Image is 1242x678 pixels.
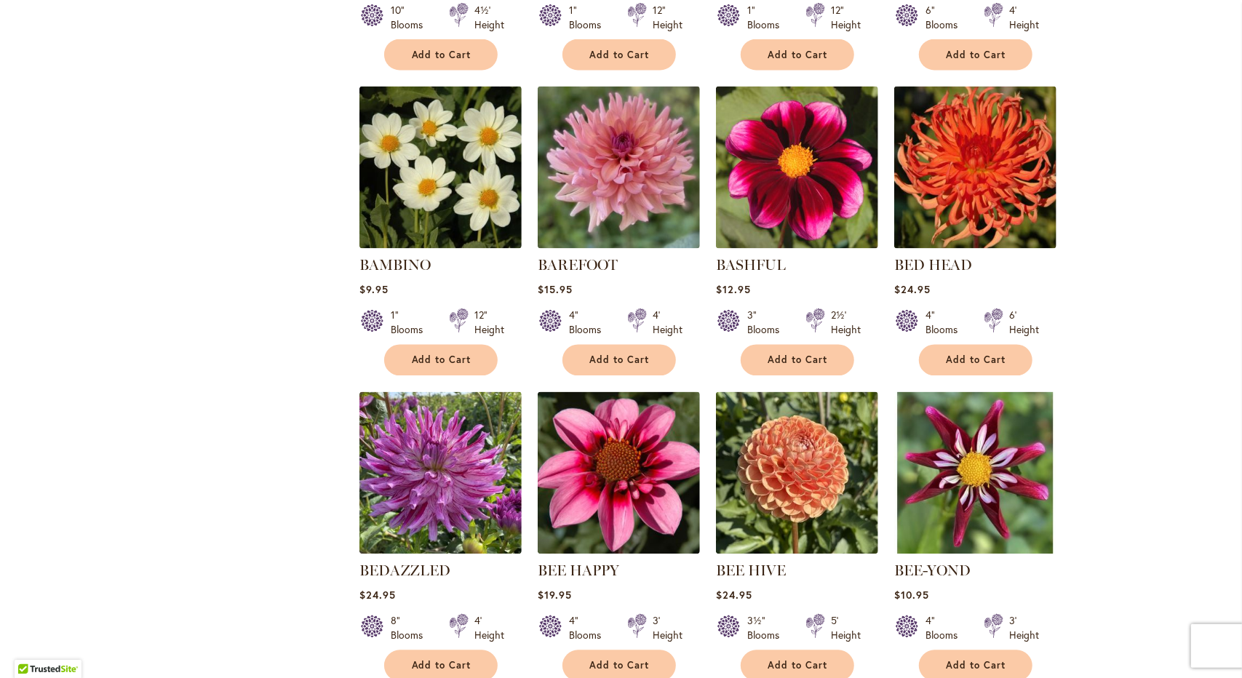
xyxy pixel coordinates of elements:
[653,3,682,32] div: 12" Height
[359,562,450,580] a: BEDAZZLED
[947,49,1006,61] span: Add to Cart
[474,3,504,32] div: 4½' Height
[768,49,828,61] span: Add to Cart
[384,39,498,71] button: Add to Cart
[919,39,1032,71] button: Add to Cart
[359,283,389,297] span: $9.95
[569,614,610,643] div: 4" Blooms
[894,543,1056,557] a: BEE-YOND
[716,392,878,554] img: BEE HIVE
[747,308,788,338] div: 3" Blooms
[391,3,431,32] div: 10" Blooms
[562,345,676,376] button: Add to Cart
[391,308,431,338] div: 1" Blooms
[359,238,522,252] a: BAMBINO
[412,354,471,367] span: Add to Cart
[359,392,522,554] img: Bedazzled
[474,308,504,338] div: 12" Height
[474,614,504,643] div: 4' Height
[359,87,522,249] img: BAMBINO
[741,345,854,376] button: Add to Cart
[653,614,682,643] div: 3' Height
[894,238,1056,252] a: BED HEAD
[538,562,619,580] a: BEE HAPPY
[569,3,610,32] div: 1" Blooms
[538,392,700,554] img: BEE HAPPY
[925,614,966,643] div: 4" Blooms
[538,238,700,252] a: BAREFOOT
[894,87,1056,249] img: BED HEAD
[391,614,431,643] div: 8" Blooms
[412,49,471,61] span: Add to Cart
[894,257,972,274] a: BED HEAD
[538,543,700,557] a: BEE HAPPY
[919,345,1032,376] button: Add to Cart
[11,626,52,667] iframe: Launch Accessibility Center
[894,562,971,580] a: BEE-YOND
[831,308,861,338] div: 2½' Height
[831,614,861,643] div: 5' Height
[653,308,682,338] div: 4' Height
[538,87,700,249] img: BAREFOOT
[1009,614,1039,643] div: 3' Height
[716,562,786,580] a: BEE HIVE
[384,345,498,376] button: Add to Cart
[768,354,828,367] span: Add to Cart
[894,283,931,297] span: $24.95
[768,660,828,672] span: Add to Cart
[359,257,431,274] a: BAMBINO
[947,354,1006,367] span: Add to Cart
[894,392,1056,554] img: BEE-YOND
[716,87,878,249] img: BASHFUL
[1009,308,1039,338] div: 6' Height
[562,39,676,71] button: Add to Cart
[590,49,650,61] span: Add to Cart
[747,614,788,643] div: 3½" Blooms
[538,589,572,602] span: $19.95
[894,589,929,602] span: $10.95
[716,257,786,274] a: BASHFUL
[831,3,861,32] div: 12" Height
[716,238,878,252] a: BASHFUL
[947,660,1006,672] span: Add to Cart
[359,589,396,602] span: $24.95
[590,660,650,672] span: Add to Cart
[747,3,788,32] div: 1" Blooms
[538,257,618,274] a: BAREFOOT
[412,660,471,672] span: Add to Cart
[716,283,751,297] span: $12.95
[741,39,854,71] button: Add to Cart
[1009,3,1039,32] div: 4' Height
[716,543,878,557] a: BEE HIVE
[925,308,966,338] div: 4" Blooms
[538,283,573,297] span: $15.95
[569,308,610,338] div: 4" Blooms
[590,354,650,367] span: Add to Cart
[716,589,752,602] span: $24.95
[925,3,966,32] div: 6" Blooms
[359,543,522,557] a: Bedazzled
